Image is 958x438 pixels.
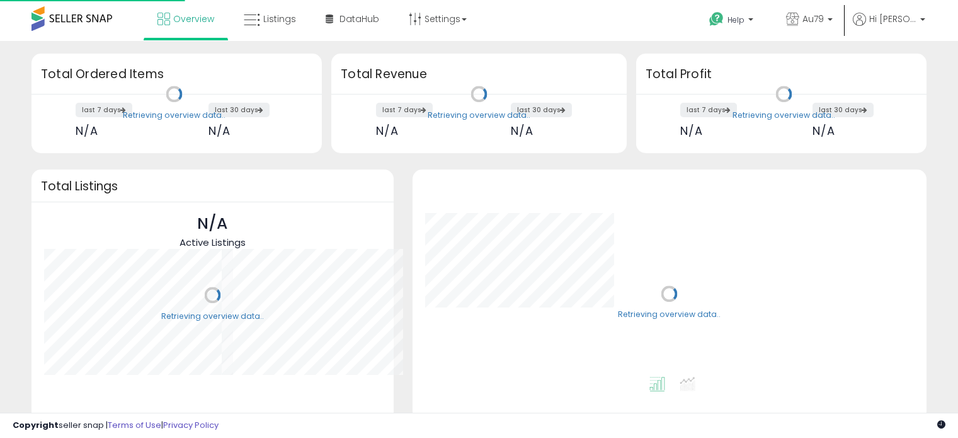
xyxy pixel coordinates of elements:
span: Overview [173,13,214,25]
span: Hi [PERSON_NAME] [869,13,916,25]
a: Help [699,2,766,41]
i: Get Help [709,11,724,27]
span: DataHub [339,13,379,25]
div: Retrieving overview data.. [428,110,530,121]
div: Retrieving overview data.. [123,110,225,121]
div: Retrieving overview data.. [618,309,721,321]
a: Hi [PERSON_NAME] [853,13,925,41]
span: Listings [263,13,296,25]
strong: Copyright [13,419,59,431]
span: Au79 [802,13,824,25]
span: Help [727,14,744,25]
div: Retrieving overview data.. [733,110,835,121]
div: seller snap | | [13,420,219,432]
div: Retrieving overview data.. [161,311,264,322]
